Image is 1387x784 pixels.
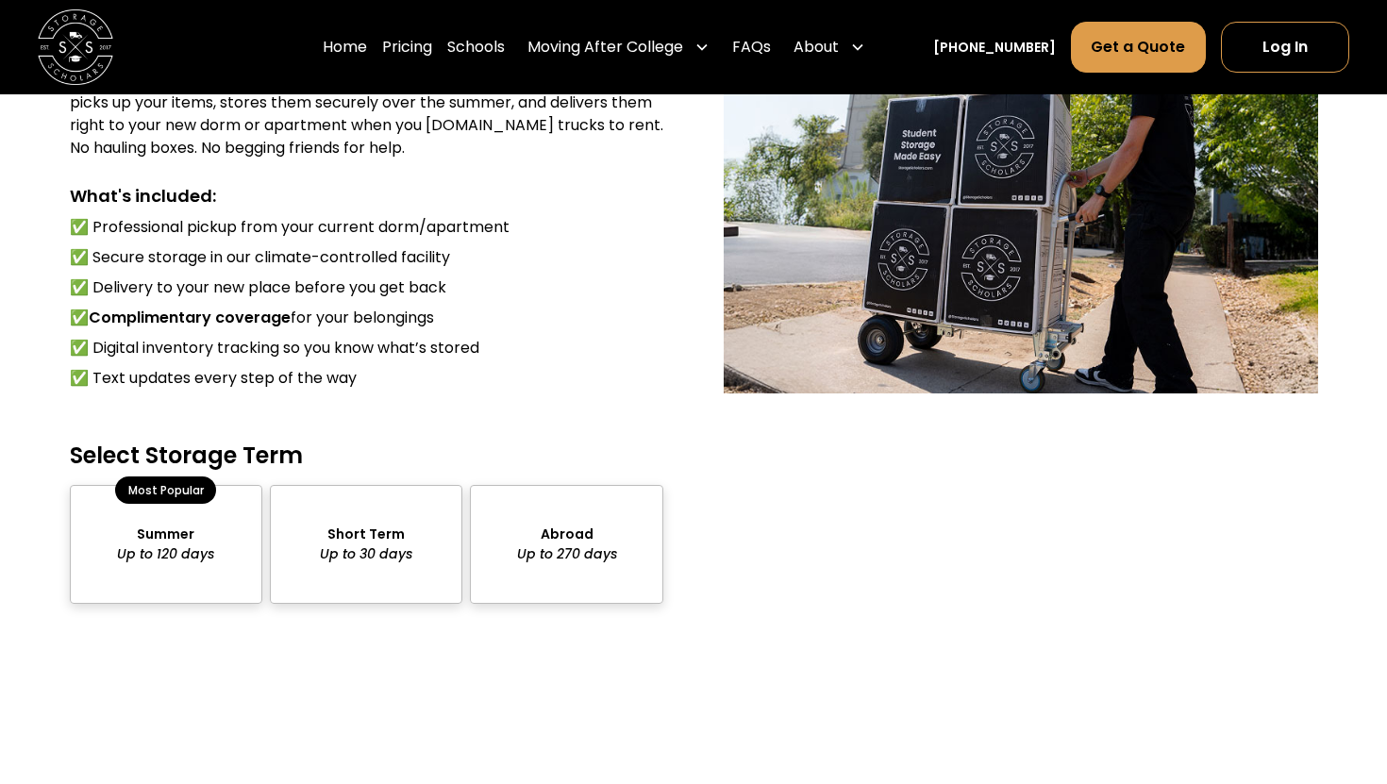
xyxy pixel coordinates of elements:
[527,36,683,58] div: Moving After College
[89,307,291,328] strong: Complimentary coverage
[70,183,663,209] div: What's included:
[70,307,663,329] li: ✅ for your belongings
[786,21,873,74] div: About
[933,38,1056,58] a: [PHONE_NUMBER]
[70,69,663,159] div: Head home worry-free — we’ll handle the rest. Storage Scholars professionally picks up your items...
[1221,22,1349,73] a: Log In
[70,441,663,470] h4: Select Storage Term
[447,21,505,74] a: Schools
[1071,22,1205,73] a: Get a Quote
[70,276,663,299] li: ✅ Delivery to your new place before you get back
[732,21,771,74] a: FAQs
[70,246,663,269] li: ✅ Secure storage in our climate-controlled facility
[70,216,663,239] li: ✅ Professional pickup from your current dorm/apartment
[38,9,113,85] img: Storage Scholars main logo
[382,21,432,74] a: Pricing
[520,21,717,74] div: Moving After College
[70,441,1318,777] form: package-pricing
[323,21,367,74] a: Home
[794,36,839,58] div: About
[70,367,663,390] li: ✅ Text updates every step of the way
[115,476,216,505] div: Most Popular
[70,337,663,359] li: ✅ Digital inventory tracking so you know what’s stored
